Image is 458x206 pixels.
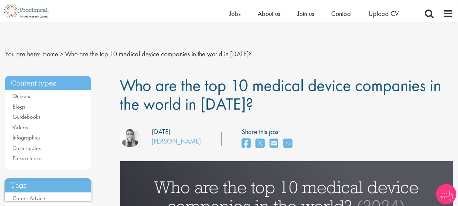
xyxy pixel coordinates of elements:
[229,9,241,18] a: Jobs
[13,134,40,141] a: Infographics
[120,127,140,147] img: Hannah Burke
[369,9,399,18] a: Upload CV
[331,9,352,18] a: Contact
[5,181,92,201] iframe: reCAPTCHA
[283,136,292,151] a: share on whats app
[436,184,456,204] img: Chatbot
[242,127,296,137] label: Share this post
[13,113,40,120] a: Guidebooks
[258,9,280,18] a: About us
[42,50,58,58] a: breadcrumb link
[242,136,251,151] a: share on facebook
[13,144,41,152] a: Case studies
[5,76,91,91] h3: Content types
[13,92,31,100] a: Quizzes
[60,50,63,58] span: >
[270,136,278,151] a: share on email
[65,50,252,58] span: Who are the top 10 medical device companies in the world in [DATE]?
[297,9,314,18] a: Join us
[152,127,171,137] div: [DATE]
[13,124,28,131] a: Videos
[256,136,264,151] a: share on twitter
[120,74,441,115] span: Who are the top 10 medical device companies in the world in [DATE]?
[13,154,43,162] a: Press releases
[5,178,91,193] h3: Tags
[152,137,201,146] a: [PERSON_NAME]
[13,103,25,110] a: Blogs
[5,50,41,58] span: You are here:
